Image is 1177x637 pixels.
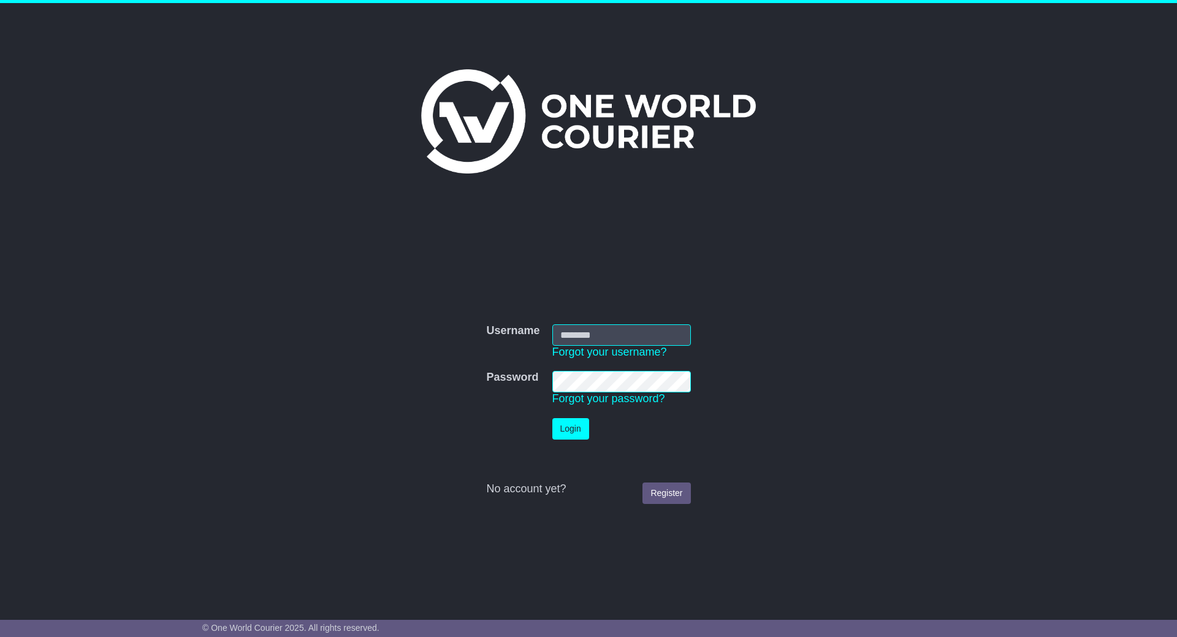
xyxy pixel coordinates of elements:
button: Login [552,418,589,440]
label: Password [486,371,538,384]
span: © One World Courier 2025. All rights reserved. [202,623,379,633]
a: Register [642,483,690,504]
div: No account yet? [486,483,690,496]
label: Username [486,324,539,338]
img: One World [421,69,756,174]
a: Forgot your password? [552,392,665,405]
a: Forgot your username? [552,346,667,358]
